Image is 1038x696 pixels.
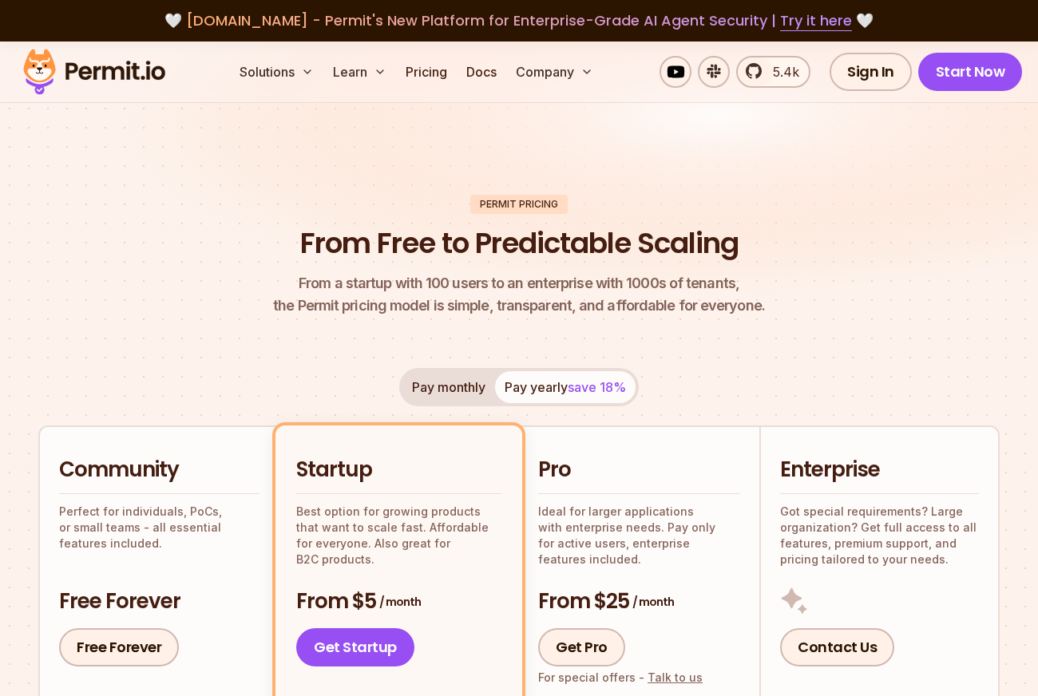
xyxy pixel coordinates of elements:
p: Got special requirements? Large organization? Get full access to all features, premium support, a... [780,504,979,567]
span: / month [632,594,674,610]
h3: From $5 [296,587,501,616]
div: 🤍 🤍 [38,10,1000,32]
h2: Pro [538,456,740,484]
p: the Permit pricing model is simple, transparent, and affordable for everyone. [273,272,765,317]
a: Free Forever [59,628,179,666]
button: Learn [327,56,393,88]
h2: Enterprise [780,456,979,484]
button: Pay monthly [402,371,495,403]
a: Get Pro [538,628,625,666]
a: Start Now [918,53,1023,91]
h2: Community [59,456,259,484]
a: Talk to us [648,670,703,684]
p: Ideal for larger applications with enterprise needs. Pay only for active users, enterprise featur... [538,504,740,567]
a: Sign In [830,53,912,91]
span: From a startup with 100 users to an enterprise with 1000s of tenants, [273,272,765,295]
p: Perfect for individuals, PoCs, or small teams - all essential features included. [59,504,259,552]
h2: Startup [296,456,501,484]
button: Solutions [233,56,320,88]
span: / month [379,594,421,610]
img: Permit logo [16,45,172,99]
a: Get Startup [296,628,414,666]
a: 5.4k [736,56,810,88]
div: For special offers - [538,670,703,686]
span: 5.4k [763,62,799,81]
a: Contact Us [780,628,894,666]
a: Pricing [399,56,454,88]
span: [DOMAIN_NAME] - Permit's New Platform for Enterprise-Grade AI Agent Security | [186,10,852,30]
h3: Free Forever [59,587,259,616]
p: Best option for growing products that want to scale fast. Affordable for everyone. Also great for... [296,504,501,567]
h1: From Free to Predictable Scaling [300,223,739,263]
h3: From $25 [538,587,740,616]
button: Company [509,56,600,88]
div: Permit Pricing [470,195,568,214]
a: Try it here [780,10,852,31]
a: Docs [460,56,503,88]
